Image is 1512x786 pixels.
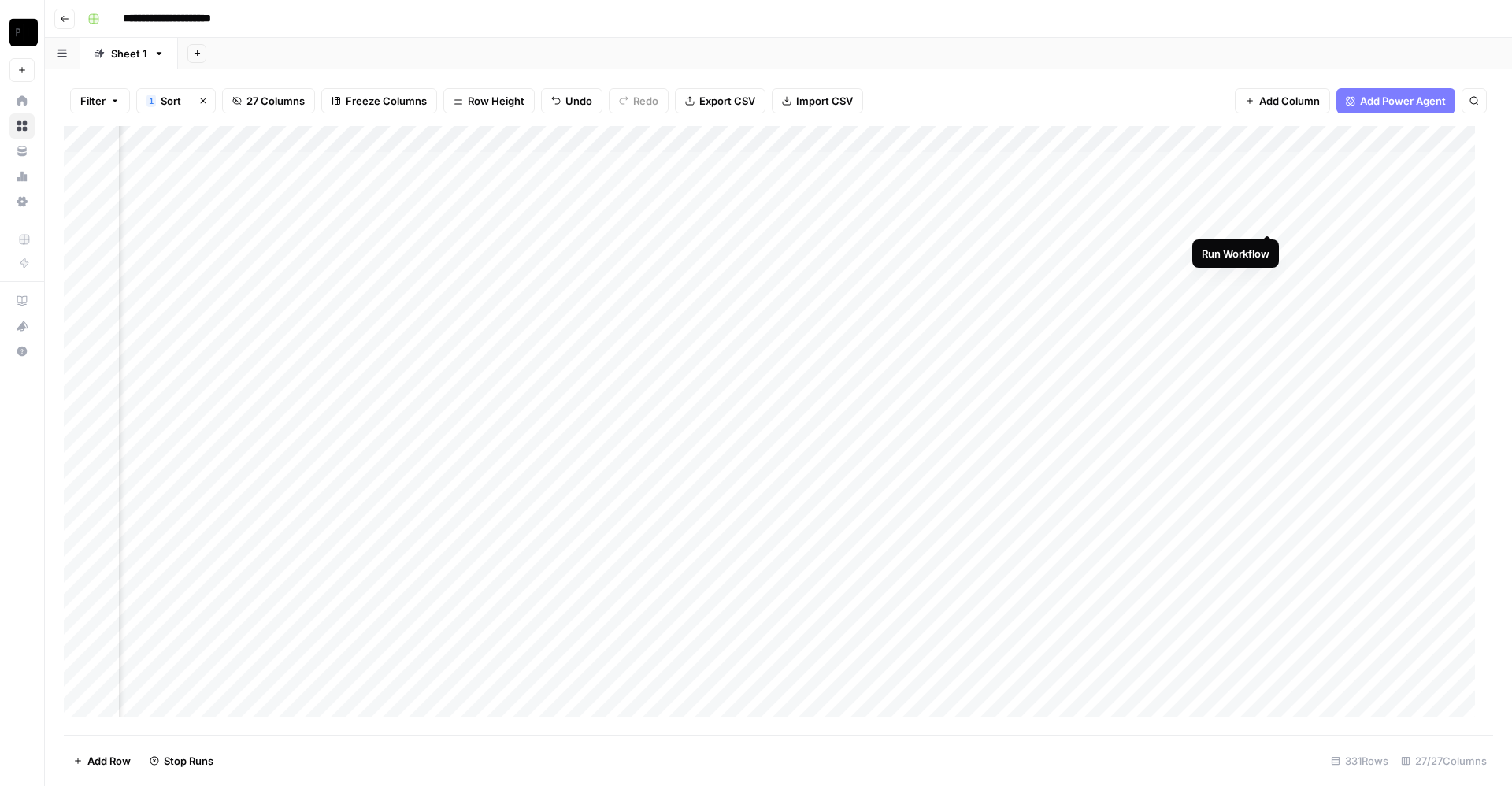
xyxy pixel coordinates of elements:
[9,288,35,313] a: AirOps Academy
[1360,93,1446,109] span: Add Power Agent
[70,88,130,113] button: Filter
[321,88,437,113] button: Freeze Columns
[64,748,140,773] button: Add Row
[161,93,181,109] span: Sort
[9,18,38,46] img: Paragon Intel - Bill / Ty / Colby R&D Logo
[80,38,178,69] a: Sheet 1
[772,88,863,113] button: Import CSV
[565,93,592,109] span: Undo
[1395,748,1493,773] div: 27/27 Columns
[111,46,147,61] div: Sheet 1
[1235,88,1330,113] button: Add Column
[675,88,765,113] button: Export CSV
[149,95,154,107] span: 1
[346,93,427,109] span: Freeze Columns
[9,189,35,214] a: Settings
[1259,93,1320,109] span: Add Column
[1202,246,1269,261] div: Run Workflow
[9,88,35,113] a: Home
[146,95,156,107] div: 1
[140,748,223,773] button: Stop Runs
[443,88,535,113] button: Row Height
[9,339,35,364] button: Help + Support
[10,314,34,338] div: What's new?
[796,93,853,109] span: Import CSV
[1325,748,1395,773] div: 331 Rows
[9,313,35,339] button: What's new?
[699,93,755,109] span: Export CSV
[80,93,106,109] span: Filter
[246,93,305,109] span: 27 Columns
[609,88,669,113] button: Redo
[87,753,131,769] span: Add Row
[1336,88,1455,113] button: Add Power Agent
[222,88,315,113] button: 27 Columns
[136,88,191,113] button: 1Sort
[468,93,524,109] span: Row Height
[9,164,35,189] a: Usage
[9,113,35,139] a: Browse
[9,139,35,164] a: Your Data
[164,753,213,769] span: Stop Runs
[633,93,658,109] span: Redo
[541,88,602,113] button: Undo
[9,13,35,52] button: Workspace: Paragon Intel - Bill / Ty / Colby R&D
